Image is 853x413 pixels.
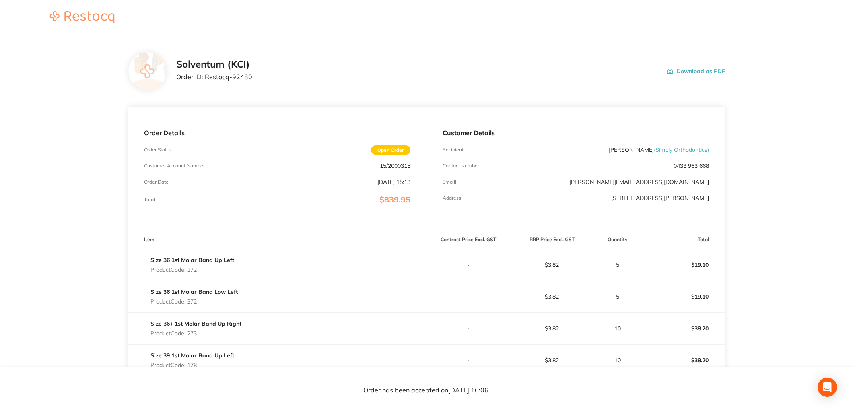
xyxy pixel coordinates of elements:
[674,163,709,169] p: 0433 963 668
[443,163,479,169] p: Contact Number
[42,11,122,25] a: Restocq logo
[569,178,709,186] a: [PERSON_NAME][EMAIL_ADDRESS][DOMAIN_NAME]
[667,59,725,84] button: Download as PDF
[594,293,641,300] p: 5
[654,146,709,153] span: ( Simply Orthodontics )
[150,298,238,305] p: Product Code: 372
[371,145,410,155] span: Open Order
[144,147,172,153] p: Order Status
[150,352,234,359] a: Size 39 1st Molar Band Up Left
[150,330,241,337] p: Product Code: 273
[594,357,641,363] p: 10
[443,195,461,201] p: Address
[144,129,410,136] p: Order Details
[427,325,510,332] p: -
[150,266,234,273] p: Product Code: 172
[511,325,593,332] p: $3.82
[42,11,122,23] img: Restocq logo
[176,73,252,81] p: Order ID: Restocq- 92430
[443,147,464,153] p: Recipient
[176,59,252,70] h2: Solventum (KCI)
[144,197,155,202] p: Total
[594,230,642,249] th: Quantity
[150,256,234,264] a: Size 36 1st Molar Band Up Left
[818,378,837,397] div: Open Intercom Messenger
[642,319,725,338] p: $38.20
[511,293,593,300] p: $3.82
[380,163,410,169] p: 15/2000315
[427,357,510,363] p: -
[641,230,725,249] th: Total
[363,386,490,394] p: Order has been accepted on [DATE] 16:06 .
[128,230,426,249] th: Item
[150,288,238,295] a: Size 36 1st Molar Band Low Left
[379,194,410,204] span: $839.95
[427,293,510,300] p: -
[642,351,725,370] p: $38.20
[611,195,709,201] p: [STREET_ADDRESS][PERSON_NAME]
[511,357,593,363] p: $3.82
[594,262,641,268] p: 5
[510,230,594,249] th: RRP Price Excl. GST
[150,362,234,368] p: Product Code: 178
[511,262,593,268] p: $3.82
[426,230,510,249] th: Contract Price Excl. GST
[443,129,709,136] p: Customer Details
[150,320,241,327] a: Size 36+ 1st Molar Band Up Right
[642,255,725,275] p: $19.10
[642,287,725,306] p: $19.10
[427,262,510,268] p: -
[443,179,456,185] p: Emaill
[144,179,169,185] p: Order Date
[594,325,641,332] p: 10
[144,163,205,169] p: Customer Account Number
[609,147,709,153] p: [PERSON_NAME]
[377,179,410,185] p: [DATE] 15:13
